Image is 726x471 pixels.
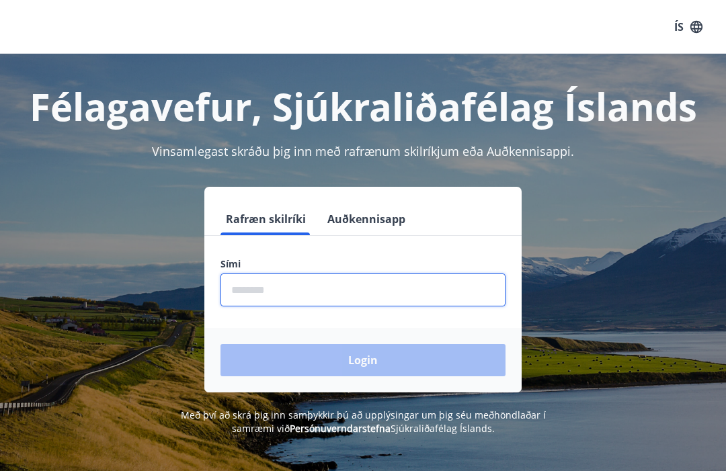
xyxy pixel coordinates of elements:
span: Vinsamlegast skráðu þig inn með rafrænum skilríkjum eða Auðkennisappi. [152,143,574,159]
span: Með því að skrá þig inn samþykkir þú að upplýsingar um þig séu meðhöndlaðar í samræmi við Sjúkral... [181,409,546,435]
button: Auðkennisapp [322,203,411,235]
h1: Félagavefur, Sjúkraliðafélag Íslands [16,81,710,132]
a: Persónuverndarstefna [290,422,391,435]
button: ÍS [667,15,710,39]
label: Sími [220,257,506,271]
button: Rafræn skilríki [220,203,311,235]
